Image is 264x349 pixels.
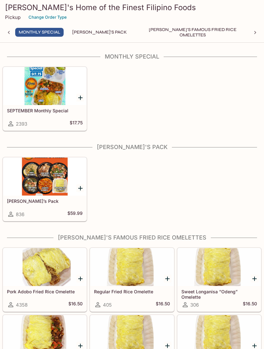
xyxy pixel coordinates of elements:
[70,120,83,128] h5: $17.75
[251,275,259,283] button: Add Sweet Longanisa “Odeng” Omelette
[156,301,170,308] h5: $16.50
[3,248,87,312] a: Pork Adobo Fried Rice Omelette4358$16.50
[26,12,70,22] button: Change Order Type
[3,157,87,221] a: [PERSON_NAME]’s Pack836$59.99
[3,67,87,131] a: SEPTEMBER Monthly Special2393$17.75
[16,121,27,127] span: 2393
[68,301,83,308] h5: $16.50
[103,302,112,308] span: 405
[15,28,64,37] button: Monthly Special
[164,275,172,283] button: Add Regular Fried Rice Omelette
[7,198,83,204] h5: [PERSON_NAME]’s Pack
[90,248,173,286] div: Regular Fried Rice Omelette
[190,302,199,308] span: 306
[76,94,84,102] button: Add SEPTEMBER Monthly Special
[3,53,261,60] h4: Monthly Special
[67,210,83,218] h5: $59.99
[178,248,261,286] div: Sweet Longanisa “Odeng” Omelette
[69,28,130,37] button: [PERSON_NAME]'s Pack
[5,14,21,20] p: Pickup
[181,289,257,299] h5: Sweet Longanisa “Odeng” Omelette
[177,248,261,312] a: Sweet Longanisa “Odeng” Omelette306$16.50
[243,301,257,308] h5: $16.50
[16,211,24,217] span: 836
[3,248,86,286] div: Pork Adobo Fried Rice Omelette
[90,248,174,312] a: Regular Fried Rice Omelette405$16.50
[7,289,83,294] h5: Pork Adobo Fried Rice Omelette
[3,158,86,196] div: Elena’s Pack
[94,289,170,294] h5: Regular Fried Rice Omelette
[5,3,259,12] h3: [PERSON_NAME]'s Home of the Finest Filipino Foods
[3,67,86,105] div: SEPTEMBER Monthly Special
[76,184,84,192] button: Add Elena’s Pack
[16,302,28,308] span: 4358
[7,108,83,113] h5: SEPTEMBER Monthly Special
[76,275,84,283] button: Add Pork Adobo Fried Rice Omelette
[135,28,249,37] button: [PERSON_NAME]'s Famous Fried Rice Omelettes
[3,234,261,241] h4: [PERSON_NAME]'s Famous Fried Rice Omelettes
[3,144,261,151] h4: [PERSON_NAME]'s Pack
